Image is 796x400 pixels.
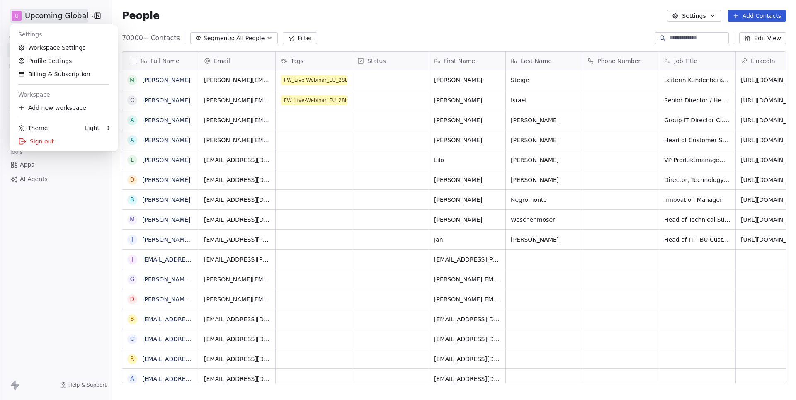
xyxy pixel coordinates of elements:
[13,41,114,54] a: Workspace Settings
[13,54,114,68] a: Profile Settings
[13,28,114,41] div: Settings
[13,88,114,101] div: Workspace
[13,68,114,81] a: Billing & Subscription
[18,124,48,132] div: Theme
[85,124,99,132] div: Light
[13,135,114,148] div: Sign out
[13,101,114,114] div: Add new workspace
